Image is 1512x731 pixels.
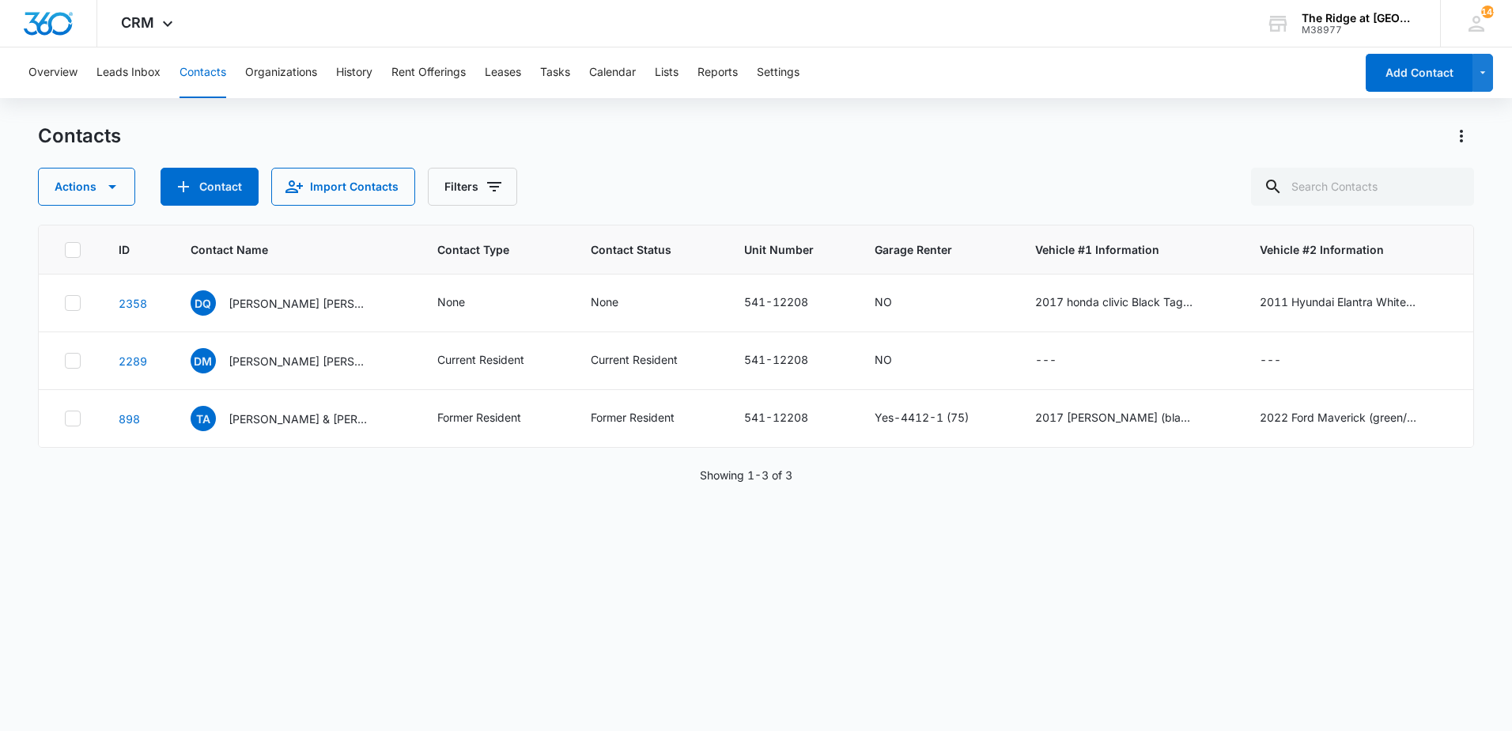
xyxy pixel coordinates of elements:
[191,406,399,431] div: Contact Name - Taylor Abfalter & Justin Harvey - Select to Edit Field
[271,168,415,206] button: Import Contacts
[591,294,618,310] div: None
[119,241,130,258] span: ID
[1302,12,1417,25] div: account name
[744,294,837,312] div: Unit Number - 541-12208 - Select to Edit Field
[1260,409,1418,426] div: 2022 Ford Maverick (green/Blue) 711QAR
[875,294,892,310] div: NO
[1251,168,1474,206] input: Search Contacts
[38,124,121,148] h1: Contacts
[700,467,792,483] p: Showing 1-3 of 3
[1449,123,1474,149] button: Actions
[744,409,808,426] div: 541-12208
[1035,409,1222,428] div: Vehicle #1 Information - 2017 Chevy Cruze (black) OAA059 - Select to Edit Field
[1035,241,1222,258] span: Vehicle #1 Information
[437,409,550,428] div: Contact Type - Former Resident - Select to Edit Field
[1260,351,1310,370] div: Vehicle #2 Information - - Select to Edit Field
[161,168,259,206] button: Add Contact
[1302,25,1417,36] div: account id
[591,294,647,312] div: Contact Status - None - Select to Edit Field
[655,47,679,98] button: Lists
[591,241,683,258] span: Contact Status
[1260,409,1446,428] div: Vehicle #2 Information - 2022 Ford Maverick (green/Blue) 711QAR - Select to Edit Field
[744,241,837,258] span: Unit Number
[744,294,808,310] div: 541-12208
[875,294,920,312] div: Garage Renter - NO - Select to Edit Field
[591,409,675,426] div: Former Resident
[1035,351,1057,370] div: ---
[875,409,969,426] div: Yes-4412-1 (75)
[121,14,154,31] span: CRM
[191,290,399,316] div: Contact Name - Dailis Quintero Evelin Matos Silverio Duporte Abel Rodriguez Yolaidy Duporte - Sel...
[1035,294,1193,310] div: 2017 honda clivic Black Tag:(BPPZ70)
[191,290,216,316] span: DQ
[1481,6,1494,18] div: notifications count
[875,409,997,428] div: Garage Renter - Yes-4412-1 (75) - Select to Edit Field
[1035,409,1193,426] div: 2017 [PERSON_NAME] (black) OAA059
[591,351,678,368] div: Current Resident
[540,47,570,98] button: Tasks
[191,348,216,373] span: DM
[591,409,703,428] div: Contact Status - Former Resident - Select to Edit Field
[1260,351,1281,370] div: ---
[229,411,371,427] p: [PERSON_NAME] & [PERSON_NAME]
[119,297,147,310] a: Navigate to contact details page for Dailis Quintero Evelin Matos Silverio Duporte Abel Rodriguez...
[485,47,521,98] button: Leases
[96,47,161,98] button: Leads Inbox
[1481,6,1494,18] span: 145
[1260,294,1418,310] div: 2011 Hyundai Elantra White Tag: (DFDM12)
[591,351,706,370] div: Contact Status - Current Resident - Select to Edit Field
[437,351,524,368] div: Current Resident
[437,409,521,426] div: Former Resident
[744,409,837,428] div: Unit Number - 541-12208 - Select to Edit Field
[28,47,77,98] button: Overview
[1260,241,1446,258] span: Vehicle #2 Information
[437,241,530,258] span: Contact Type
[875,351,892,368] div: NO
[1035,351,1085,370] div: Vehicle #1 Information - - Select to Edit Field
[1260,294,1446,312] div: Vehicle #2 Information - 2011 Hyundai Elantra White Tag: (DFDM12) - Select to Edit Field
[229,353,371,369] p: [PERSON_NAME] [PERSON_NAME] [PERSON_NAME] [PERSON_NAME] [PERSON_NAME]
[191,348,399,373] div: Contact Name - Dailis Matos Quintero Silverio Medina Duporte Evelin Perez Matos Abel Acosta Rodri...
[229,295,371,312] p: [PERSON_NAME] [PERSON_NAME] [PERSON_NAME] [PERSON_NAME] [PERSON_NAME]
[437,294,493,312] div: Contact Type - None - Select to Edit Field
[428,168,517,206] button: Filters
[744,351,837,370] div: Unit Number - 541-12208 - Select to Edit Field
[391,47,466,98] button: Rent Offerings
[119,354,147,368] a: Navigate to contact details page for Dailis Matos Quintero Silverio Medina Duporte Evelin Perez M...
[1366,54,1472,92] button: Add Contact
[437,294,465,310] div: None
[38,168,135,206] button: Actions
[180,47,226,98] button: Contacts
[875,351,920,370] div: Garage Renter - NO - Select to Edit Field
[191,241,376,258] span: Contact Name
[757,47,799,98] button: Settings
[697,47,738,98] button: Reports
[245,47,317,98] button: Organizations
[336,47,372,98] button: History
[744,351,808,368] div: 541-12208
[437,351,553,370] div: Contact Type - Current Resident - Select to Edit Field
[1035,294,1222,312] div: Vehicle #1 Information - 2017 honda clivic Black Tag:(BPPZ70) - Select to Edit Field
[875,241,997,258] span: Garage Renter
[119,412,140,426] a: Navigate to contact details page for Taylor Abfalter & Justin Harvey
[589,47,636,98] button: Calendar
[191,406,216,431] span: TA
